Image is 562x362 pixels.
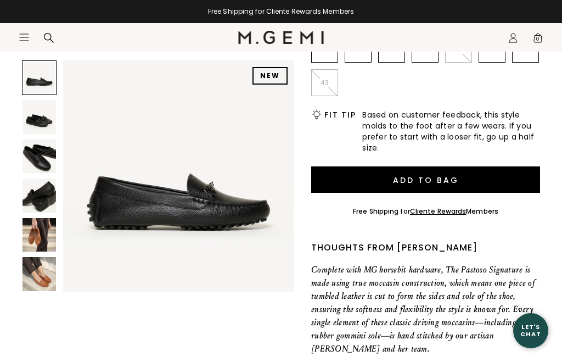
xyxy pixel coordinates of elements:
p: Complete with MG horsebit hardware, The Pastoso Signature is made using true moccasin constructio... [311,263,540,355]
div: Free Shipping for Members [353,207,498,216]
img: The Pastoso Signature [23,140,56,173]
span: 0 [532,35,543,46]
div: NEW [252,67,288,85]
img: The Pastoso Signature [23,179,56,212]
button: Add to Bag [311,166,540,193]
div: Let's Chat [513,324,548,337]
img: The Pastoso Signature [23,257,56,291]
h2: Fit Tip [324,110,356,119]
div: Thoughts from [PERSON_NAME] [311,241,540,254]
img: The Pastoso Signature [23,218,56,252]
button: Open site menu [19,32,30,43]
span: Based on customer feedback, this style molds to the foot after a few wears. If you prefer to star... [362,109,540,153]
a: Cliente Rewards [410,207,467,216]
img: The Pastoso Signature [63,60,294,292]
p: 43 [312,79,338,87]
img: The Pastoso Signature [23,100,56,133]
img: M.Gemi [238,31,324,44]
